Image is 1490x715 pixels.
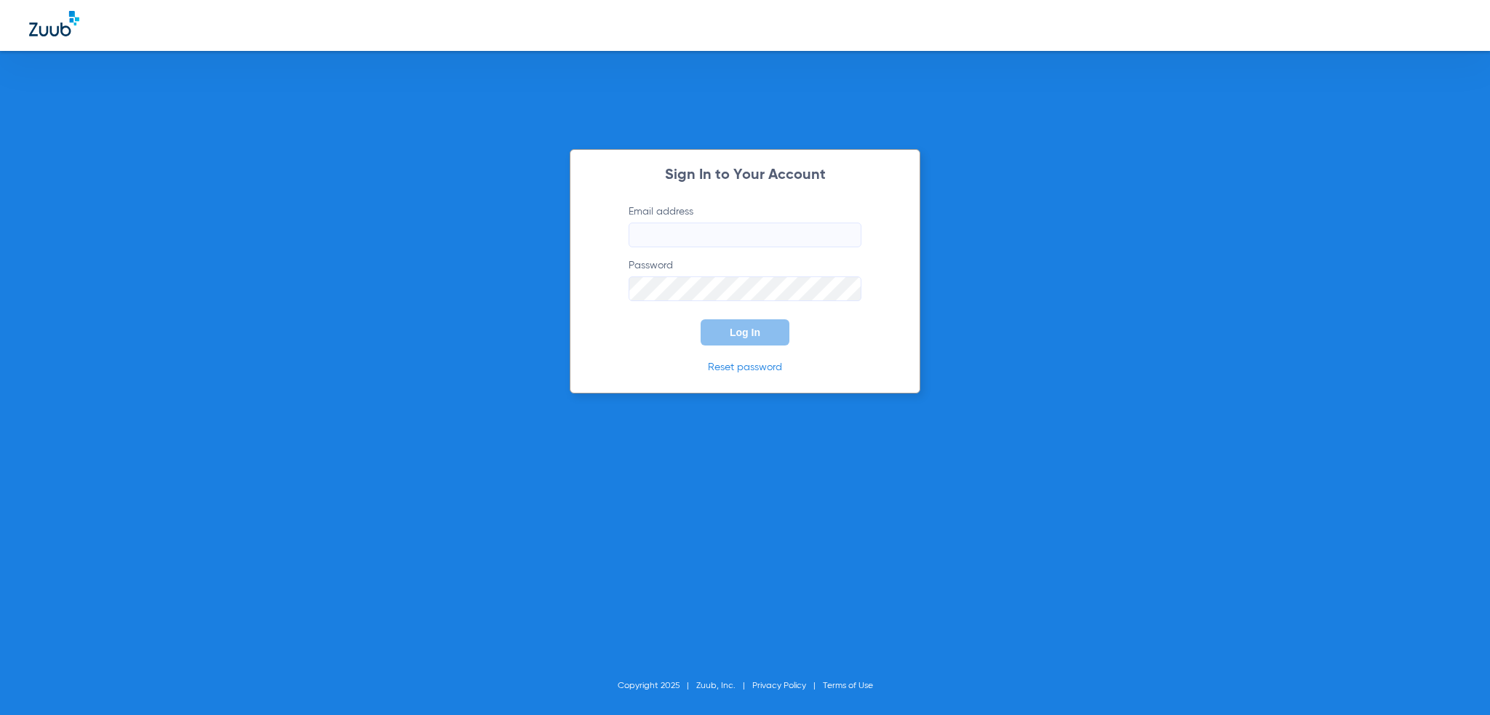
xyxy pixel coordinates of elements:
[618,679,696,693] li: Copyright 2025
[607,168,883,183] h2: Sign In to Your Account
[823,682,873,690] a: Terms of Use
[29,11,79,36] img: Zuub Logo
[1417,645,1490,715] iframe: Chat Widget
[629,258,861,301] label: Password
[730,327,760,338] span: Log In
[752,682,806,690] a: Privacy Policy
[629,223,861,247] input: Email address
[701,319,789,345] button: Log In
[696,679,752,693] li: Zuub, Inc.
[629,276,861,301] input: Password
[629,204,861,247] label: Email address
[708,362,782,372] a: Reset password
